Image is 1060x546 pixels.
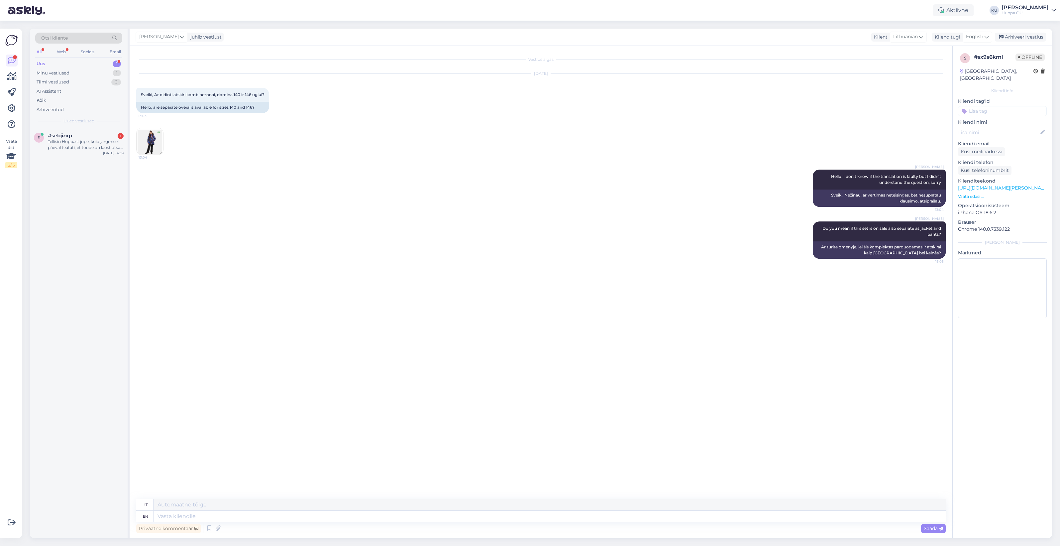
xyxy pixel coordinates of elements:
span: Do you mean if this set is on sale also separate as jacket and pants? [822,226,942,237]
span: #sebjizxp [48,133,72,139]
a: [PERSON_NAME]Huppa OÜ [1002,5,1056,16]
div: Sveiki! Nežinau, ar vertimas neteisingas, bet nesupratau klausimo, atsiprašau. [813,190,946,207]
span: Hello! I don't know if the translation is faulty but I didn't understand the question, sorry [831,174,942,185]
div: Email [108,48,122,56]
span: s [38,135,40,140]
div: KU [990,6,999,15]
div: Klient [871,34,888,41]
span: 13:03 [138,113,163,118]
p: Klienditeekond [958,178,1047,185]
div: Kõik [37,97,46,104]
span: 13:04 [919,207,944,212]
span: [PERSON_NAME] [139,33,179,41]
p: Märkmed [958,249,1047,256]
div: 2 / 3 [5,162,17,168]
span: Sveiki, Ar didinti atskiri kombinezonai, domina 140 ir 146 ugiui? [141,92,265,97]
div: juhib vestlust [188,34,222,41]
div: 1 [113,61,121,67]
div: Minu vestlused [37,70,69,76]
div: [PERSON_NAME] [958,239,1047,245]
div: Klienditugi [932,34,960,41]
p: Kliendi tag'id [958,98,1047,105]
a: [URL][DOMAIN_NAME][PERSON_NAME] [958,185,1050,191]
div: Kliendi info [958,88,1047,94]
span: 13:04 [139,155,163,160]
p: iPhone OS 18.6.2 [958,209,1047,216]
div: Vaata siia [5,138,17,168]
img: Attachment [137,128,163,155]
div: Socials [79,48,96,56]
div: Arhiveeritud [37,106,64,113]
p: Kliendi nimi [958,119,1047,126]
div: Hello, are separate overalls available for sizes 140 and 146? [136,102,269,113]
div: Privaatne kommentaar [136,524,201,533]
div: Tellisin Huppast jope, kuid järgmisel päeval teatati, et toode on laost otsas. [PERSON_NAME] raha... [48,139,124,151]
span: English [966,33,983,41]
div: 1 [118,133,124,139]
div: Aktiivne [933,4,974,16]
div: Huppa OÜ [1002,10,1049,16]
p: Vaata edasi ... [958,194,1047,200]
span: Uued vestlused [63,118,94,124]
div: [PERSON_NAME] [1002,5,1049,10]
p: Chrome 140.0.7339.122 [958,226,1047,233]
p: Brauser [958,219,1047,226]
div: Vestlus algas [136,57,946,63]
div: Ar turite omenyje, jei šis komplektas parduodamas ir atskirai kaip [GEOGRAPHIC_DATA] bei kelnės? [813,241,946,259]
div: All [35,48,43,56]
div: lt [144,499,148,510]
span: [PERSON_NAME] [915,164,944,169]
div: Küsi meiliaadressi [958,147,1005,156]
span: Lithuanian [893,33,918,41]
p: Kliendi email [958,140,1047,147]
input: Lisa tag [958,106,1047,116]
p: Operatsioonisüsteem [958,202,1047,209]
p: Kliendi telefon [958,159,1047,166]
div: Küsi telefoninumbrit [958,166,1011,175]
span: Saada [924,525,943,531]
span: s [964,56,966,61]
div: Tiimi vestlused [37,79,69,85]
div: # sx9s6kml [974,53,1015,61]
img: Askly Logo [5,34,18,47]
div: Arhiveeri vestlus [995,33,1046,42]
div: Uus [37,61,45,67]
div: [DATE] [136,70,946,76]
span: [PERSON_NAME] [915,216,944,221]
div: 0 [111,79,121,85]
div: [GEOGRAPHIC_DATA], [GEOGRAPHIC_DATA] [960,68,1033,82]
span: Offline [1015,54,1045,61]
div: AI Assistent [37,88,61,95]
span: 13:05 [919,259,944,264]
input: Lisa nimi [958,129,1039,136]
span: Otsi kliente [41,35,68,42]
div: en [143,511,148,522]
div: Web [55,48,67,56]
div: 1 [113,70,121,76]
div: [DATE] 14:39 [103,151,124,156]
